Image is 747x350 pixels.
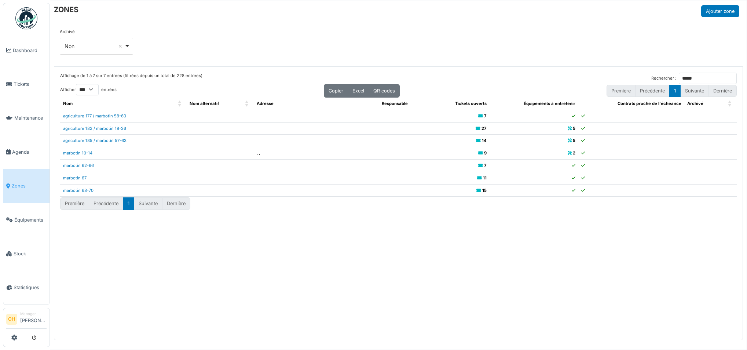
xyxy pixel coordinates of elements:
b: 15 [482,188,487,193]
a: Tickets [3,67,50,101]
span: Nom alternatif: Activate to sort [245,98,249,110]
span: Adresse [257,101,274,106]
span: Stock [14,250,47,257]
button: Copier [324,84,348,98]
span: Équipements à entretenir [524,101,575,106]
span: Tickets ouverts [455,101,487,106]
div: Non [65,42,124,50]
label: Archivé [60,29,75,35]
button: Ajouter zone [701,5,739,17]
a: Dashboard [3,33,50,67]
b: 9 [484,150,487,156]
span: Nom [63,101,73,106]
a: marbotin 68-70 [63,188,94,193]
span: Archivé: Activate to sort [728,98,732,110]
span: Dashboard [13,47,47,54]
nav: pagination [607,85,737,97]
a: OH Manager[PERSON_NAME] [6,311,47,329]
span: Archivé [687,101,703,106]
b: 14 [482,138,487,143]
button: Excel [348,84,369,98]
a: Statistiques [3,271,50,305]
span: Statistiques [14,284,47,291]
span: Tickets [14,81,47,88]
a: agriculture 177 / marbotin 58-60 [63,113,126,119]
span: Nom alternatif [190,101,219,106]
span: Contrats proche de l'échéance [618,101,681,106]
li: [PERSON_NAME] [20,311,47,327]
li: OH [6,314,17,325]
span: Responsable [382,101,408,106]
img: Badge_color-CXgf-gQk.svg [15,7,37,29]
b: 5 [573,138,575,143]
a: agriculture 185 / marbotin 57-63 [63,138,127,143]
b: 27 [481,126,487,131]
span: Zones [12,182,47,189]
a: marbotin 62-66 [63,163,94,168]
button: 1 [123,197,134,209]
h6: ZONES [54,5,78,14]
b: 5 [573,126,575,131]
b: 7 [484,113,487,119]
span: Agenda [12,149,47,156]
label: Afficher entrées [60,84,117,95]
b: 11 [483,175,487,181]
td: , , [254,147,379,160]
a: marbotin 67 [63,175,87,181]
div: Manager [20,311,47,317]
b: 2 [573,150,575,156]
nav: pagination [60,197,190,209]
select: Afficherentrées [76,84,99,95]
a: agriculture 182 / marbotin 18-26 [63,126,126,131]
span: Nom: Activate to sort [178,98,182,110]
span: Équipements [14,216,47,223]
a: Agenda [3,135,50,169]
a: Stock [3,237,50,270]
button: 1 [669,85,681,97]
span: Excel [352,88,364,94]
label: Rechercher : [651,75,676,81]
span: Maintenance [14,114,47,121]
a: marbotin 10-14 [63,150,92,156]
button: QR codes [369,84,400,98]
a: Zones [3,169,50,203]
a: Maintenance [3,101,50,135]
div: Affichage de 1 à 7 sur 7 entrées (filtrées depuis un total de 228 entrées) [60,73,202,84]
b: 7 [484,163,487,168]
a: Équipements [3,203,50,237]
button: Remove item: 'false' [117,43,124,50]
span: Copier [329,88,343,94]
span: QR codes [373,88,395,94]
